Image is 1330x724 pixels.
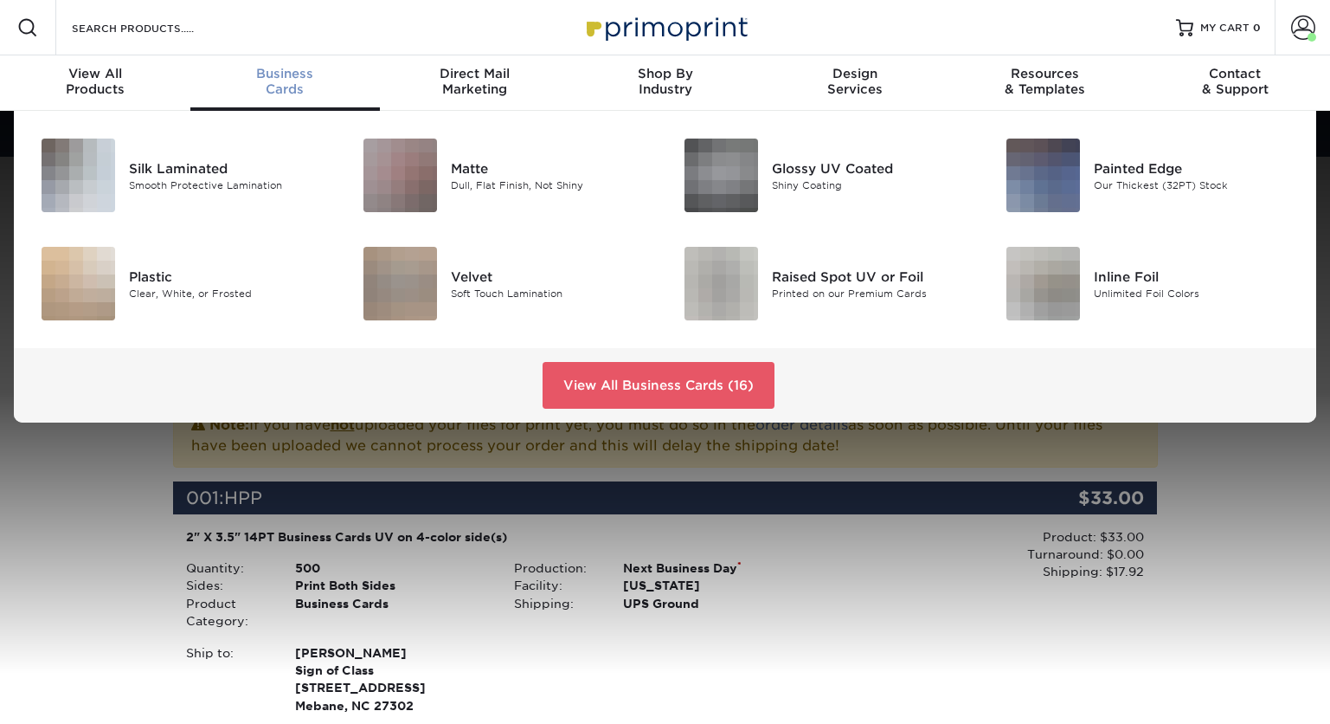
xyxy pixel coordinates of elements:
[579,9,752,46] img: Primoprint
[760,66,950,81] span: Design
[363,139,437,212] img: Matte Business Cards
[380,66,570,97] div: Marketing
[684,247,758,320] img: Raised Spot UV or Foil Business Cards
[684,139,758,212] img: Glossy UV Coated Business Cards
[772,286,973,301] div: Printed on our Premium Cards
[35,132,331,219] a: Silk Laminated Business Cards Silk Laminated Smooth Protective Lamination
[772,178,973,192] div: Shiny Coating
[173,644,282,715] div: Ship to:
[451,267,652,286] div: Velvet
[543,362,774,409] a: View All Business Cards (16)
[129,178,331,192] div: Smooth Protective Lamination
[950,66,1140,97] div: & Templates
[1094,158,1295,178] div: Painted Edge
[380,55,570,111] a: Direct MailMarketing
[129,158,331,178] div: Silk Laminated
[1094,178,1295,192] div: Our Thickest (32PT) Stock
[35,240,331,327] a: Plastic Business Cards Plastic Clear, White, or Frosted
[190,66,381,97] div: Cards
[570,66,761,97] div: Industry
[1006,139,1080,212] img: Painted Edge Business Cards
[1140,66,1330,97] div: & Support
[42,247,115,320] img: Plastic Business Cards
[999,132,1295,219] a: Painted Edge Business Cards Painted Edge Our Thickest (32PT) Stock
[678,132,974,219] a: Glossy UV Coated Business Cards Glossy UV Coated Shiny Coating
[678,240,974,327] a: Raised Spot UV or Foil Business Cards Raised Spot UV or Foil Printed on our Premium Cards
[570,66,761,81] span: Shop By
[760,55,950,111] a: DesignServices
[1094,267,1295,286] div: Inline Foil
[380,66,570,81] span: Direct Mail
[570,55,761,111] a: Shop ByIndustry
[357,240,652,327] a: Velvet Business Cards Velvet Soft Touch Lamination
[295,644,488,713] strong: Mebane, NC 27302
[451,286,652,301] div: Soft Touch Lamination
[772,267,973,286] div: Raised Spot UV or Foil
[1253,22,1261,34] span: 0
[760,66,950,97] div: Services
[451,158,652,178] div: Matte
[357,132,652,219] a: Matte Business Cards Matte Dull, Flat Finish, Not Shiny
[70,17,239,38] input: SEARCH PRODUCTS.....
[129,267,331,286] div: Plastic
[950,55,1140,111] a: Resources& Templates
[363,247,437,320] img: Velvet Business Cards
[1006,247,1080,320] img: Inline Foil Business Cards
[1140,66,1330,81] span: Contact
[190,66,381,81] span: Business
[950,66,1140,81] span: Resources
[129,286,331,301] div: Clear, White, or Frosted
[451,178,652,192] div: Dull, Flat Finish, Not Shiny
[1200,21,1250,36] span: MY CART
[999,240,1295,327] a: Inline Foil Business Cards Inline Foil Unlimited Foil Colors
[772,158,973,178] div: Glossy UV Coated
[295,679,488,696] span: [STREET_ADDRESS]
[1140,55,1330,111] a: Contact& Support
[190,55,381,111] a: BusinessCards
[42,139,115,212] img: Silk Laminated Business Cards
[1094,286,1295,301] div: Unlimited Foil Colors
